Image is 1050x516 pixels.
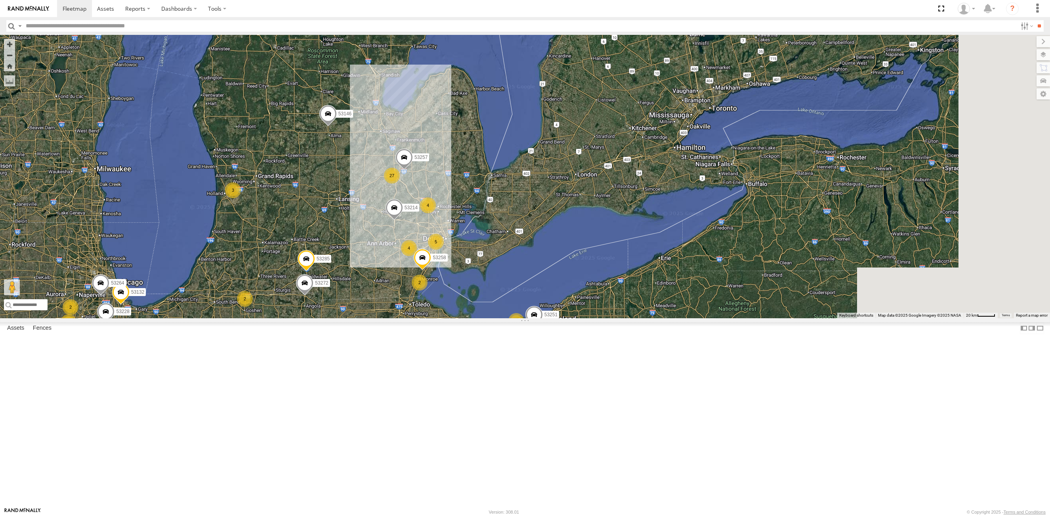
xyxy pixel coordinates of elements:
div: 2 [63,299,78,315]
button: Zoom in [4,39,15,50]
a: Visit our Website [4,508,41,516]
a: Report a map error [1016,313,1048,317]
div: 5 [428,234,444,250]
div: 2 [412,275,428,290]
div: 2 [237,291,253,307]
label: Assets [3,323,28,334]
button: Zoom out [4,50,15,61]
label: Dock Summary Table to the Right [1028,322,1036,334]
span: 53132 [131,289,144,295]
img: rand-logo.svg [8,6,49,11]
button: Map Scale: 20 km per 42 pixels [964,313,998,318]
span: 53264 [111,280,124,286]
div: 4 [401,240,417,256]
button: Drag Pegman onto the map to open Street View [4,279,20,295]
span: 53285 [317,256,330,262]
label: Search Query [17,20,23,32]
div: © Copyright 2025 - [967,510,1046,514]
a: Terms and Conditions [1004,510,1046,514]
div: 2 [61,314,76,330]
div: Miky Transport [955,3,978,15]
span: 53257 [414,154,428,160]
label: Dock Summary Table to the Left [1020,322,1028,334]
button: Keyboard shortcuts [839,313,873,318]
span: Map data ©2025 Google Imagery ©2025 NASA [878,313,961,317]
span: 20 km [966,313,977,317]
span: 53146 [338,111,351,117]
div: 7 [508,313,524,329]
div: 27 [384,168,400,183]
div: 4 [420,197,436,213]
label: Measure [4,75,15,86]
div: 3 [225,182,241,198]
span: 53272 [315,280,328,285]
span: 53228 [116,309,129,314]
span: 53251 [544,312,557,317]
span: 53258 [433,255,446,260]
button: Zoom Home [4,61,15,71]
label: Fences [29,323,55,334]
label: Search Filter Options [1018,20,1035,32]
label: Hide Summary Table [1036,322,1044,334]
label: Map Settings [1037,88,1050,99]
a: Terms (opens in new tab) [1002,314,1010,317]
i: ? [1006,2,1019,15]
span: 53214 [405,205,418,210]
div: Version: 308.01 [489,510,519,514]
